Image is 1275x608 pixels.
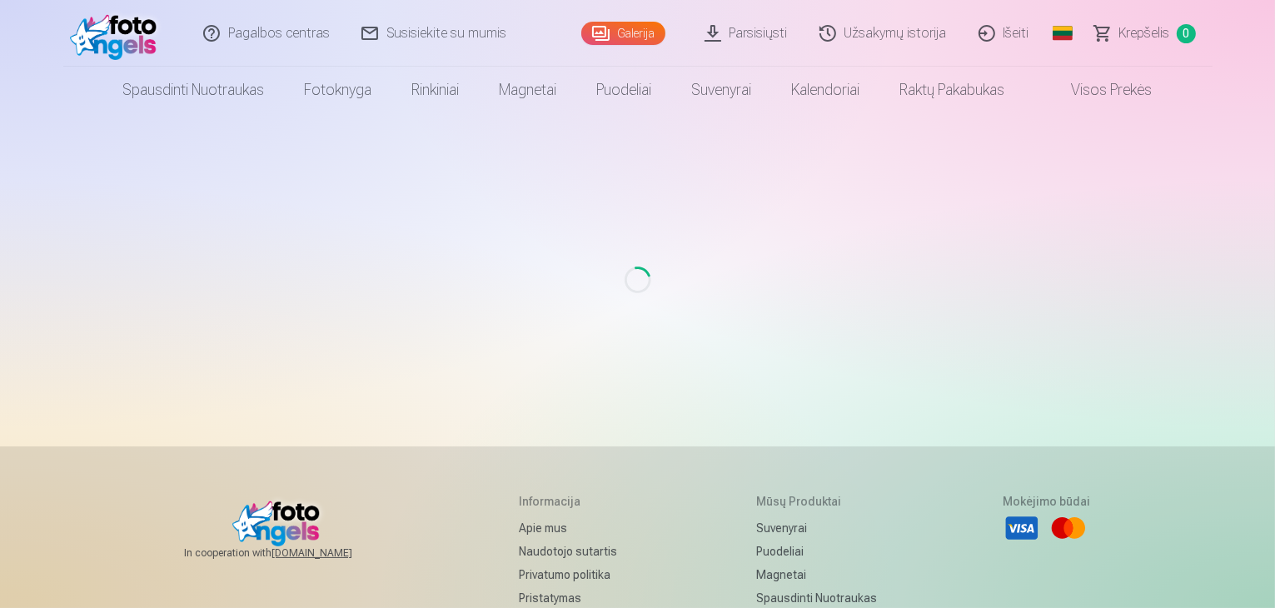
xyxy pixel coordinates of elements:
[1177,24,1196,43] span: 0
[1050,510,1087,546] li: Mastercard
[271,546,392,560] a: [DOMAIN_NAME]
[480,67,577,113] a: Magnetai
[519,493,630,510] h5: Informacija
[103,67,285,113] a: Spausdinti nuotraukas
[1004,510,1040,546] li: Visa
[1025,67,1173,113] a: Visos prekės
[581,22,665,45] a: Galerija
[519,563,630,586] a: Privatumo politika
[577,67,672,113] a: Puodeliai
[772,67,880,113] a: Kalendoriai
[1119,23,1170,43] span: Krepšelis
[519,516,630,540] a: Apie mus
[1004,493,1091,510] h5: Mokėjimo būdai
[880,67,1025,113] a: Raktų pakabukas
[756,540,877,563] a: Puodeliai
[70,7,166,60] img: /fa2
[184,546,392,560] span: In cooperation with
[756,516,877,540] a: Suvenyrai
[285,67,392,113] a: Fotoknyga
[756,563,877,586] a: Magnetai
[756,493,877,510] h5: Mūsų produktai
[672,67,772,113] a: Suvenyrai
[392,67,480,113] a: Rinkiniai
[519,540,630,563] a: Naudotojo sutartis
